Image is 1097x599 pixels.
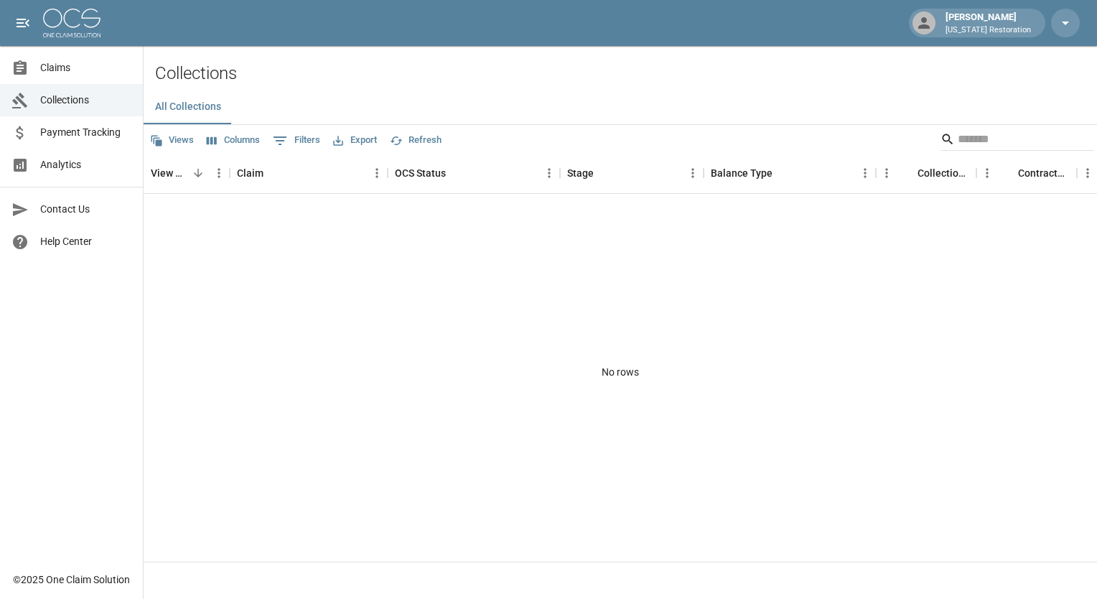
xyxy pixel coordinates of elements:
button: open drawer [9,9,37,37]
div: Stage [567,153,594,193]
div: OCS Status [395,153,446,193]
button: Sort [263,163,284,183]
div: [PERSON_NAME] [940,10,1037,36]
button: Menu [538,162,560,184]
button: Menu [366,162,388,184]
p: [US_STATE] Restoration [946,24,1031,37]
div: Claim [230,153,388,193]
span: Payment Tracking [40,125,131,140]
button: Export [330,129,381,152]
h2: Collections [155,63,1097,84]
div: Search [940,128,1094,154]
button: Menu [876,162,897,184]
img: ocs-logo-white-transparent.png [43,9,101,37]
button: Sort [594,163,614,183]
button: Menu [208,162,230,184]
div: View Collection [151,153,188,193]
span: Help Center [40,234,131,249]
div: No rows [144,194,1097,551]
span: Contact Us [40,202,131,217]
button: Sort [998,163,1018,183]
div: Contractor Amount [1018,153,1070,193]
button: Sort [897,163,918,183]
button: All Collections [144,90,233,124]
div: Balance Type [711,153,772,193]
button: Menu [854,162,876,184]
button: Show filters [269,129,324,152]
button: Sort [188,163,208,183]
button: Sort [772,163,793,183]
div: Balance Type [704,153,876,193]
button: Views [146,129,197,152]
span: Collections [40,93,131,108]
button: Menu [976,162,998,184]
button: Menu [682,162,704,184]
button: Select columns [203,129,263,152]
div: © 2025 One Claim Solution [13,572,130,587]
button: Sort [446,163,466,183]
div: Contractor Amount [976,153,1077,193]
div: Collections Fee [876,153,976,193]
div: Stage [560,153,704,193]
span: Analytics [40,157,131,172]
div: OCS Status [388,153,560,193]
div: Claim [237,153,263,193]
div: View Collection [144,153,230,193]
div: dynamic tabs [144,90,1097,124]
button: Refresh [386,129,445,152]
span: Claims [40,60,131,75]
div: Collections Fee [918,153,969,193]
